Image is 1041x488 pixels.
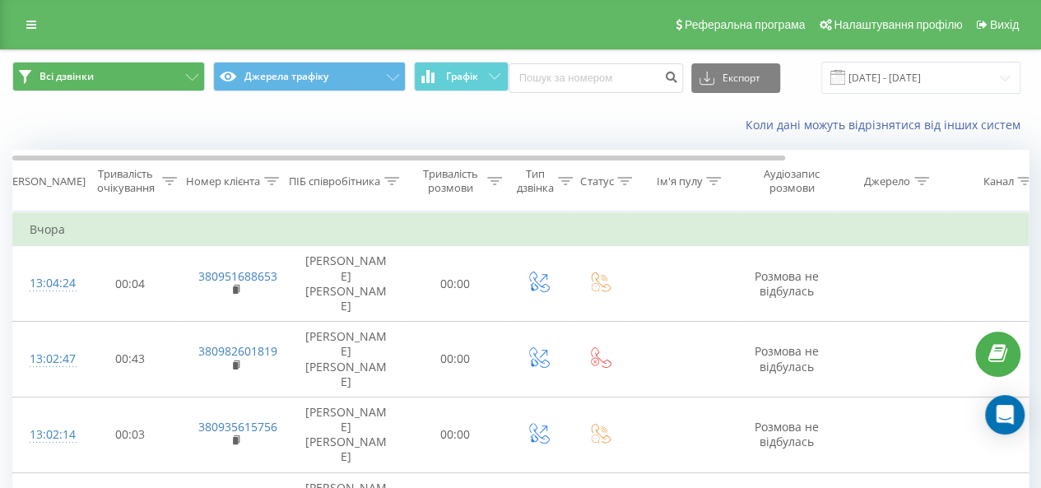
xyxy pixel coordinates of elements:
[79,397,182,472] td: 00:03
[983,174,1013,188] div: Канал
[755,268,819,299] span: Розмова не відбулась
[691,63,780,93] button: Експорт
[186,174,260,188] div: Номер клієнта
[990,18,1019,31] span: Вихід
[580,174,613,188] div: Статус
[685,18,806,31] span: Реферальна програма
[404,246,507,322] td: 00:00
[289,397,404,472] td: [PERSON_NAME] [PERSON_NAME]
[404,322,507,397] td: 00:00
[198,419,277,435] a: 380935615756
[418,167,483,195] div: Тривалість розмови
[289,174,380,188] div: ПІБ співробітника
[30,343,63,375] div: 13:02:47
[755,419,819,449] span: Розмова не відбулась
[79,322,182,397] td: 00:43
[40,70,94,83] span: Всі дзвінки
[93,167,158,195] div: Тривалість очікування
[755,343,819,374] span: Розмова не відбулась
[509,63,683,93] input: Пошук за номером
[289,246,404,322] td: [PERSON_NAME] [PERSON_NAME]
[404,397,507,472] td: 00:00
[446,71,478,82] span: Графік
[2,174,86,188] div: [PERSON_NAME]
[12,62,205,91] button: Всі дзвінки
[985,395,1025,435] div: Open Intercom Messenger
[864,174,910,188] div: Джерело
[751,167,831,195] div: Аудіозапис розмови
[213,62,406,91] button: Джерела трафіку
[198,268,277,284] a: 380951688653
[79,246,182,322] td: 00:04
[834,18,962,31] span: Налаштування профілю
[30,267,63,300] div: 13:04:24
[414,62,509,91] button: Графік
[656,174,702,188] div: Ім'я пулу
[30,419,63,451] div: 13:02:14
[517,167,554,195] div: Тип дзвінка
[198,343,277,359] a: 380982601819
[746,117,1029,132] a: Коли дані можуть відрізнятися вiд інших систем
[289,322,404,397] td: [PERSON_NAME] [PERSON_NAME]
